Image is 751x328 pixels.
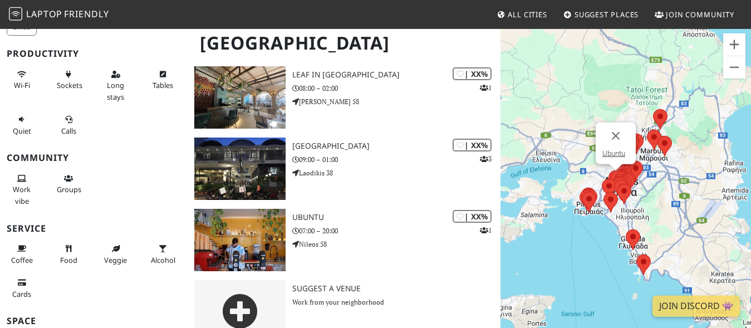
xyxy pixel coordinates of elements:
p: 1 [480,225,492,236]
button: Food [53,239,84,269]
button: Zoom out [723,56,745,79]
h3: Leaf in [GEOGRAPHIC_DATA] [292,70,501,80]
button: Cards [7,273,37,303]
h3: Ubuntu [292,213,501,222]
span: People working [13,184,31,205]
span: All Cities [508,9,547,19]
h1: [GEOGRAPHIC_DATA] [191,28,498,58]
span: Video/audio calls [61,126,76,136]
button: Close [602,123,629,149]
span: Group tables [57,184,81,194]
span: Coffee [11,255,33,265]
span: Suggest Places [575,9,639,19]
span: Food [60,255,77,265]
button: Sockets [53,65,84,95]
span: Join Community [666,9,734,19]
p: [PERSON_NAME] 58 [292,96,501,107]
button: Alcohol [148,239,178,269]
span: Power sockets [57,80,82,90]
a: Suggest Places [559,4,644,25]
p: 09:00 – 01:00 [292,154,501,165]
p: Nileos 58 [292,239,501,249]
p: 07:00 – 20:00 [292,226,501,236]
p: 08:00 – 02:00 [292,83,501,94]
p: 1 [480,82,492,93]
span: Work-friendly tables [153,80,173,90]
a: LaptopFriendly LaptopFriendly [9,5,109,25]
span: Laptop [26,8,62,20]
span: Quiet [13,126,31,136]
div: | XX% [453,67,492,80]
h3: Productivity [7,48,181,59]
h3: Space [7,316,181,326]
button: Quiet [7,110,37,140]
h3: Community [7,153,181,163]
img: Leaf in Athens [194,66,285,129]
a: Glyfada Center | XX% 3 [GEOGRAPHIC_DATA] 09:00 – 01:00 Laodikis 38 [188,138,500,200]
button: Work vibe [7,169,37,210]
button: Calls [53,110,84,140]
button: Tables [148,65,178,95]
div: | XX% [453,210,492,223]
p: 3 [480,154,492,164]
img: Ubuntu [194,209,285,271]
img: LaptopFriendly [9,7,22,21]
a: Ubuntu [602,149,625,158]
h3: Suggest a Venue [292,284,501,293]
span: Stable Wi-Fi [14,80,30,90]
button: Wi-Fi [7,65,37,95]
h3: [GEOGRAPHIC_DATA] [292,141,501,151]
h3: Service [7,223,181,234]
div: | XX% [453,139,492,151]
span: Friendly [64,8,109,20]
span: Alcohol [151,255,175,265]
button: Long stays [101,65,131,106]
img: Glyfada Center [194,138,285,200]
button: Coffee [7,239,37,269]
a: Ubuntu | XX% 1 Ubuntu 07:00 – 20:00 Nileos 58 [188,209,500,271]
a: Leaf in Athens | XX% 1 Leaf in [GEOGRAPHIC_DATA] 08:00 – 02:00 [PERSON_NAME] 58 [188,66,500,129]
button: Veggie [101,239,131,269]
a: Join Community [650,4,739,25]
span: Credit cards [12,289,31,299]
span: Veggie [104,255,127,265]
p: Laodikis 38 [292,168,501,178]
p: Work from your neighborhood [292,297,501,307]
span: Long stays [107,80,124,101]
button: Groups [53,169,84,199]
button: Zoom in [723,33,745,56]
a: All Cities [492,4,552,25]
